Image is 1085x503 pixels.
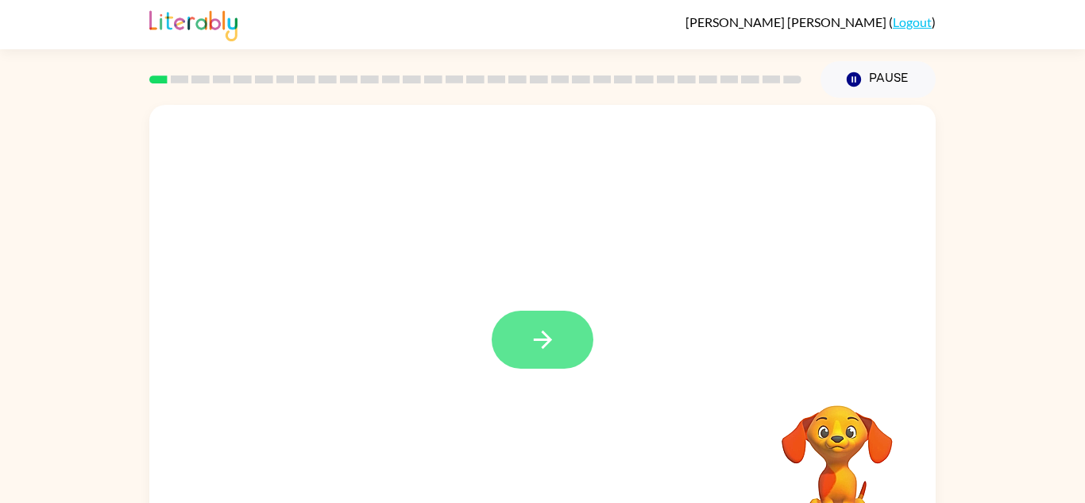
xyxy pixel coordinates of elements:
[893,14,932,29] a: Logout
[685,14,889,29] span: [PERSON_NAME] [PERSON_NAME]
[149,6,237,41] img: Literably
[821,61,936,98] button: Pause
[685,14,936,29] div: ( )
